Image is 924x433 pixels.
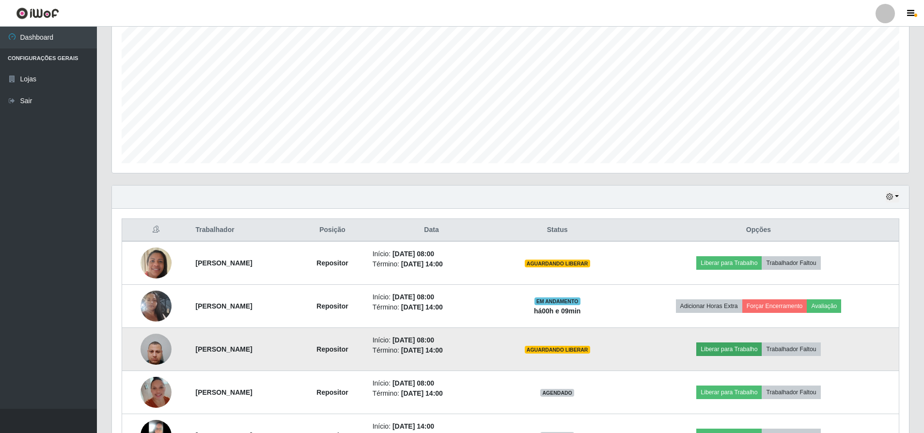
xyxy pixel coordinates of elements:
li: Início: [373,378,491,388]
button: Trabalhador Faltou [762,342,820,356]
li: Término: [373,345,491,356]
button: Trabalhador Faltou [762,386,820,399]
time: [DATE] 08:00 [392,293,434,301]
img: 1750278821338.jpeg [141,278,172,334]
button: Liberar para Trabalho [696,256,762,270]
img: 1752010613796.jpeg [141,328,172,370]
strong: Repositor [316,345,348,353]
th: Status [496,219,618,242]
img: 1750340971078.jpeg [141,242,172,283]
li: Início: [373,421,491,432]
img: 1755553996124.jpeg [141,365,172,420]
time: [DATE] 08:00 [392,379,434,387]
strong: [PERSON_NAME] [196,345,252,353]
strong: há 00 h e 09 min [534,307,581,315]
button: Forçar Encerramento [742,299,807,313]
li: Término: [373,302,491,312]
strong: Repositor [316,259,348,267]
li: Término: [373,259,491,269]
button: Liberar para Trabalho [696,386,762,399]
strong: [PERSON_NAME] [196,302,252,310]
img: CoreUI Logo [16,7,59,19]
time: [DATE] 14:00 [401,389,443,397]
span: AGUARDANDO LIBERAR [525,260,590,267]
th: Opções [618,219,899,242]
th: Trabalhador [190,219,298,242]
time: [DATE] 08:00 [392,250,434,258]
time: [DATE] 14:00 [401,260,443,268]
span: AGENDADO [540,389,574,397]
strong: Repositor [316,302,348,310]
span: AGUARDANDO LIBERAR [525,346,590,354]
span: EM ANDAMENTO [534,297,580,305]
strong: [PERSON_NAME] [196,388,252,396]
strong: Repositor [316,388,348,396]
li: Início: [373,335,491,345]
th: Data [367,219,497,242]
li: Término: [373,388,491,399]
li: Início: [373,249,491,259]
time: [DATE] 14:00 [401,303,443,311]
time: [DATE] 14:00 [401,346,443,354]
button: Trabalhador Faltou [762,256,820,270]
th: Posição [298,219,366,242]
button: Liberar para Trabalho [696,342,762,356]
time: [DATE] 14:00 [392,422,434,430]
li: Início: [373,292,491,302]
strong: [PERSON_NAME] [196,259,252,267]
button: Avaliação [807,299,841,313]
time: [DATE] 08:00 [392,336,434,344]
button: Adicionar Horas Extra [676,299,742,313]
